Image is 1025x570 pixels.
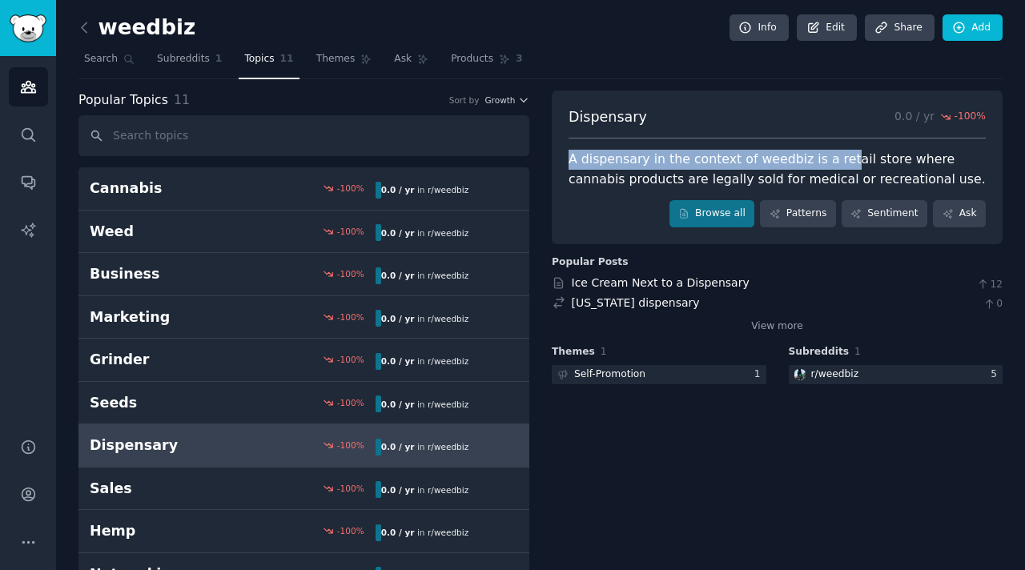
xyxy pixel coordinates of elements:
span: 1 [854,346,861,357]
span: Products [451,52,493,66]
span: r/ weedbiz [428,528,468,537]
a: Search [78,46,140,79]
b: 0.0 / yr [381,528,415,537]
div: -100 % [337,311,364,323]
b: 0.0 / yr [381,399,415,409]
a: Patterns [760,200,835,227]
h2: Dispensary [90,436,232,456]
div: Popular Posts [552,255,629,270]
a: Weed-100%0.0 / yrin r/weedbiz [78,211,529,254]
a: Ask [933,200,986,227]
span: 0 [983,297,1003,311]
span: r/ weedbiz [428,185,468,195]
b: 0.0 / yr [381,185,415,195]
button: Growth [484,94,529,106]
div: -100 % [337,525,364,536]
input: Search topics [78,115,529,156]
span: r/ weedbiz [428,485,468,495]
div: in [376,182,475,199]
div: -100 % [337,183,364,194]
span: Themes [552,345,595,359]
span: Dispensary [569,107,647,127]
div: in [376,481,475,498]
span: Subreddits [157,52,210,66]
div: in [376,439,475,456]
span: r/ weedbiz [428,228,468,238]
span: r/ weedbiz [428,442,468,452]
b: 0.0 / yr [381,485,415,495]
span: -100 % [955,110,986,124]
b: 0.0 / yr [381,271,415,280]
a: Sales-100%0.0 / yrin r/weedbiz [78,468,529,511]
a: weedbizr/weedbiz5 [789,365,1003,385]
a: Subreddits1 [151,46,227,79]
span: Themes [316,52,356,66]
div: in [376,310,475,327]
div: -100 % [337,397,364,408]
a: Add [943,14,1003,42]
a: Cannabis-100%0.0 / yrin r/weedbiz [78,167,529,211]
div: 5 [991,367,1003,382]
div: 1 [754,367,766,382]
h2: Grinder [90,350,232,370]
a: Business-100%0.0 / yrin r/weedbiz [78,253,529,296]
div: -100 % [337,268,364,279]
span: r/ weedbiz [428,271,468,280]
span: r/ weedbiz [428,356,468,366]
span: r/ weedbiz [428,399,468,409]
b: 0.0 / yr [381,314,415,323]
div: -100 % [337,440,364,451]
div: in [376,224,475,241]
h2: Seeds [90,393,232,413]
span: 11 [280,52,294,66]
h2: Weed [90,222,232,242]
h2: weedbiz [78,15,195,41]
a: Self-Promotion1 [552,365,766,385]
a: Browse all [669,200,755,227]
a: Edit [797,14,857,42]
b: 0.0 / yr [381,228,415,238]
h2: Marketing [90,307,232,327]
div: in [376,267,475,284]
span: r/ weedbiz [428,314,468,323]
h2: Hemp [90,521,232,541]
a: Sentiment [842,200,927,227]
a: Seeds-100%0.0 / yrin r/weedbiz [78,382,529,425]
span: 12 [976,278,1003,292]
a: Themes [311,46,378,79]
span: Ask [394,52,412,66]
div: -100 % [337,354,364,365]
span: Topics [244,52,274,66]
div: A dispensary in the context of weedbiz is a retail store where cannabis products are legally sold... [569,150,986,189]
a: Topics11 [239,46,299,79]
span: Growth [484,94,515,106]
div: Self-Promotion [574,367,645,382]
span: Subreddits [789,345,850,359]
a: Dispensary-100%0.0 / yrin r/weedbiz [78,424,529,468]
a: Hemp-100%0.0 / yrin r/weedbiz [78,510,529,553]
a: Marketing-100%0.0 / yrin r/weedbiz [78,296,529,339]
img: GummySearch logo [10,14,46,42]
b: 0.0 / yr [381,356,415,366]
a: Share [865,14,934,42]
img: weedbiz [794,369,806,380]
a: [US_STATE] dispensary [572,296,700,309]
div: Sort by [449,94,480,106]
span: Popular Topics [78,90,168,110]
b: 0.0 / yr [381,442,415,452]
div: r/ weedbiz [811,367,859,382]
a: Grinder-100%0.0 / yrin r/weedbiz [78,339,529,382]
a: Products3 [445,46,528,79]
div: -100 % [337,226,364,237]
span: 3 [516,52,523,66]
span: 1 [601,346,607,357]
h2: Business [90,264,232,284]
div: in [376,353,475,370]
div: in [376,395,475,412]
a: Ask [388,46,434,79]
a: Info [730,14,789,42]
a: Ice Cream Next to a Dispensary [572,276,750,289]
p: 0.0 / yr [894,107,986,127]
a: View more [751,319,803,334]
span: 1 [215,52,223,66]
